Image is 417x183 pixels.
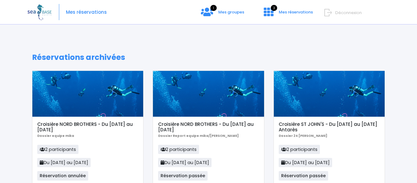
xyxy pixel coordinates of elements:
span: Du [DATE] au [DATE] [158,158,212,167]
span: 2 participants [279,145,320,154]
span: 1 [210,5,217,11]
span: Du [DATE] au [DATE] [279,158,332,167]
span: Du [DATE] au [DATE] [37,158,91,167]
b: Dossier 24 [PERSON_NAME] [279,134,327,138]
span: 3 [271,5,277,11]
b: Dossier Report equipe mika/[PERSON_NAME] [158,134,239,138]
span: 2 participants [37,145,78,154]
span: Réservation annulée [37,171,88,180]
span: Réservation passée [158,171,208,180]
span: Déconnexion [335,10,362,16]
h1: Réservations archivées [32,53,385,62]
h5: Croisière NORD BROTHERS - Du [DATE] au [DATE] [158,122,259,133]
a: 1 Mes groupes [196,11,249,17]
span: Réservation passée [279,171,328,180]
span: Mes groupes [218,9,244,15]
b: Dossier equipe mika [37,134,74,138]
h5: Croisière ST JOHN'S - Du [DATE] au [DATE] Antarès [279,122,380,133]
a: 3 Mes réservations [259,11,317,17]
h5: Croisière NORD BROTHERS - Du [DATE] au [DATE] [37,122,138,133]
span: 2 participants [158,145,199,154]
span: Mes réservations [279,9,313,15]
